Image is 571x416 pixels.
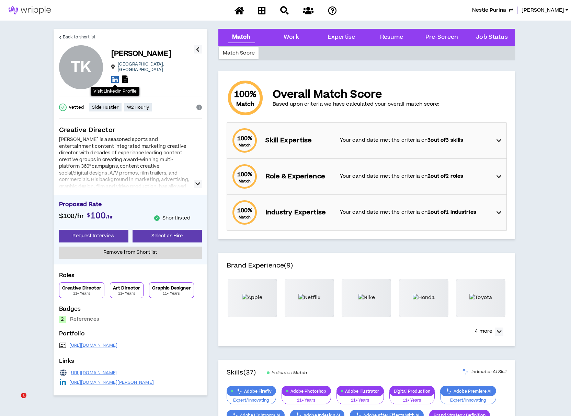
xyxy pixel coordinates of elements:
strong: 3 out of 3 skills [427,136,463,144]
p: Based upon criteria we have calculated your overall match score: [273,101,440,108]
button: 11+ Years [336,392,384,405]
span: 100 % [237,170,252,179]
p: Proposed Rate [59,200,202,211]
div: 100%MatchRole & ExperienceYour candidate met the criteria on2out of2 roles [227,159,506,194]
strong: 2 out of 2 roles [427,173,463,180]
p: 4 more [475,328,492,335]
p: 11+ Years [118,291,135,296]
span: 1 [21,393,26,398]
p: Expert/Innovating [445,397,491,404]
a: [URL][DOMAIN_NAME][PERSON_NAME] [69,380,154,385]
span: Back to shortlist [63,34,96,40]
div: Resume [380,33,403,42]
button: Remove from Shortlist [59,247,202,259]
button: 4 more [471,325,507,338]
p: Creative Director [59,126,202,135]
img: Honda [413,294,435,301]
span: $108 /hr [59,212,84,221]
span: 100 % [234,89,257,100]
img: Netflix [298,294,321,301]
p: 11+ Years [286,397,327,404]
button: Expert/Innovating [227,392,276,405]
p: Creative Director [62,285,101,291]
p: Expert/Innovating [231,397,272,404]
p: Badges [59,305,202,316]
span: info-circle [196,105,202,110]
p: Adobe Illustrator [337,389,384,394]
span: check-circle [59,104,67,111]
button: 11+ Years [389,392,435,405]
div: [PERSON_NAME] is a seasoned sports and entertainment content integrated marketing creative direct... [59,136,190,237]
div: Expertise [328,33,355,42]
span: $ [87,212,90,219]
button: Select as Hire [133,230,202,242]
span: check-circle [154,215,160,221]
p: Art Director [113,285,140,291]
h4: Brand Experience (9) [227,261,507,279]
p: Your candidate met the criteria on [340,209,490,216]
iframe: Intercom live chat [7,393,23,409]
p: Your candidate met the criteria on [340,173,490,180]
img: Nike [358,294,375,301]
button: Expert/Innovating [440,392,496,405]
p: 11+ Years [341,397,379,404]
div: Match Score [219,47,259,59]
small: Match [236,100,255,108]
p: Industry Expertise [265,208,333,217]
a: Back to shortlist [59,29,96,45]
div: 2 [59,316,66,323]
div: Thomas K. [59,45,103,89]
p: Adobe Firefly [227,389,276,394]
p: Adobe Photoshop [282,389,331,394]
span: Indicates AI Skill [471,369,507,375]
p: Visit LinkedIn Profile [93,88,137,95]
p: Digital Production [390,389,435,394]
p: Links [59,357,202,368]
p: Skill Expertise [265,136,333,145]
small: Match [239,143,251,148]
div: 100%MatchIndustry ExpertiseYour candidate met the criteria on1out of1 industries [227,195,506,230]
a: [URL][DOMAIN_NAME] [69,370,118,376]
span: Nestle Purina [472,7,506,14]
span: /hr [106,213,113,221]
p: 11+ Years [394,397,431,404]
span: 100 % [237,206,252,215]
p: Portfolio [59,330,202,341]
button: Nestle Purina [472,7,513,14]
button: 11+ Years [282,392,331,405]
small: Match [239,179,251,184]
span: [PERSON_NAME] [522,7,564,14]
p: Graphic Designer [152,285,191,291]
span: Indicates Match [272,370,307,376]
p: References [70,316,99,323]
div: TK [71,60,91,75]
small: Match [239,215,251,220]
p: W2 Hourly [127,105,149,110]
p: 11+ Years [163,291,180,296]
p: Vetted [69,105,84,110]
p: Side Hustler [92,105,119,110]
span: 100 % [237,134,252,143]
p: Shortlisted [162,215,191,222]
p: [PERSON_NAME] [111,49,172,59]
div: 100%MatchSkill ExpertiseYour candidate met the criteria on3out of3 skills [227,123,506,158]
button: Request Interview [59,230,128,242]
p: Role & Experience [265,172,333,181]
h4: Skills (37) [227,368,256,378]
div: Pre-Screen [425,33,458,42]
p: Roles [59,271,202,282]
p: Your candidate met the criteria on [340,136,490,144]
a: [URL][DOMAIN_NAME] [69,343,118,348]
img: Apple [242,294,263,301]
div: Work [284,33,299,42]
p: 11+ Years [73,291,90,296]
p: Adobe Premiere AI [441,389,495,394]
p: [GEOGRAPHIC_DATA] , [GEOGRAPHIC_DATA] [118,61,194,72]
p: Overall Match Score [273,88,440,101]
strong: 1 out of 1 industries [427,209,476,216]
span: 100 [90,210,106,222]
div: Job Status [476,33,507,42]
div: Match [232,33,251,42]
img: Toyota [469,294,492,301]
